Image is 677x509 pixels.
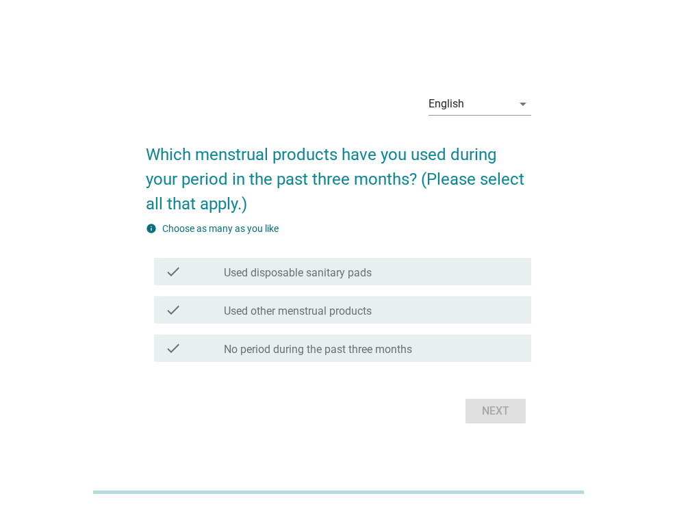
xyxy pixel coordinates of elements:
[165,302,181,318] i: check
[429,98,464,110] div: English
[162,223,279,234] label: Choose as many as you like
[146,129,531,216] h2: Which menstrual products have you used during your period in the past three months? (Please selec...
[224,343,412,356] label: No period during the past three months
[224,304,372,318] label: Used other menstrual products
[515,96,531,112] i: arrow_drop_down
[224,266,372,280] label: Used disposable sanitary pads
[146,223,157,234] i: info
[165,263,181,280] i: check
[165,340,181,356] i: check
